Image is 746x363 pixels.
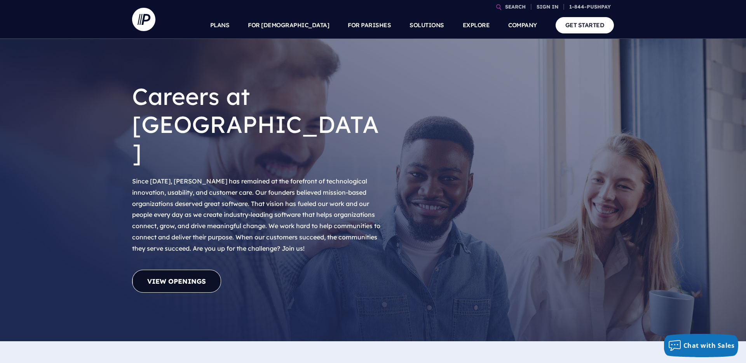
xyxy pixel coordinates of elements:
[683,341,735,350] span: Chat with Sales
[410,12,444,39] a: SOLUTIONS
[132,270,221,293] a: View Openings
[556,17,614,33] a: GET STARTED
[348,12,391,39] a: FOR PARISHES
[210,12,230,39] a: PLANS
[132,76,385,173] h1: Careers at [GEOGRAPHIC_DATA]
[463,12,490,39] a: EXPLORE
[132,177,380,252] span: Since [DATE], [PERSON_NAME] has remained at the forefront of technological innovation, usability,...
[664,334,739,357] button: Chat with Sales
[508,12,537,39] a: COMPANY
[248,12,329,39] a: FOR [DEMOGRAPHIC_DATA]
